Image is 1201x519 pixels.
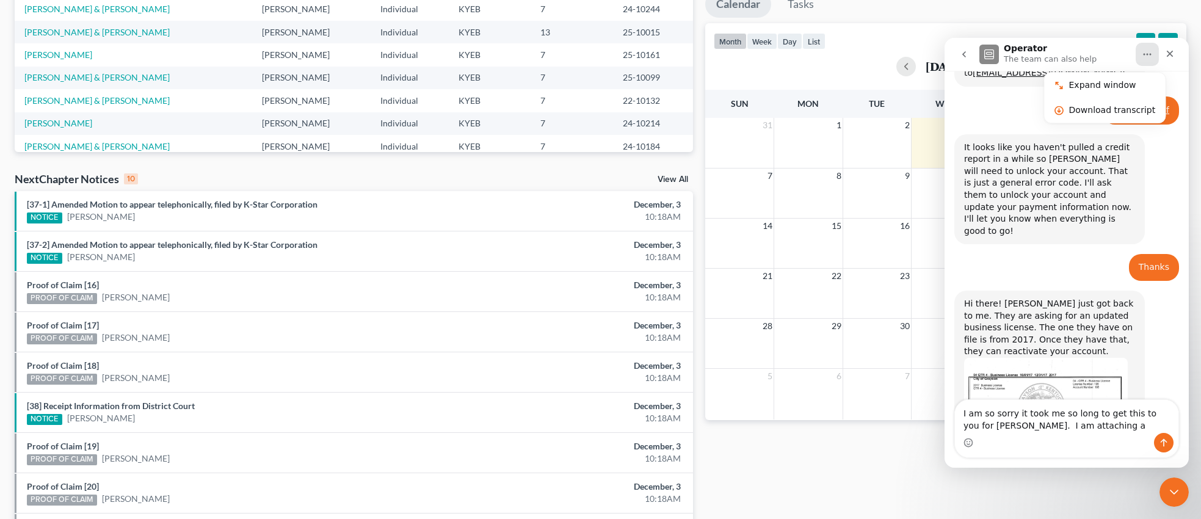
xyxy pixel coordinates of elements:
[531,67,614,89] td: 7
[252,43,371,66] td: [PERSON_NAME]
[658,175,688,184] a: View All
[531,135,614,158] td: 7
[531,21,614,43] td: 13
[124,173,138,184] div: 10
[471,493,681,505] div: 10:18AM
[252,112,371,135] td: [PERSON_NAME]
[899,269,911,283] span: 23
[471,440,681,452] div: December, 3
[24,72,170,82] a: [PERSON_NAME] & [PERSON_NAME]
[27,414,62,425] div: NOTICE
[935,98,956,109] span: Wed
[869,98,885,109] span: Tue
[766,369,774,383] span: 5
[945,38,1189,468] iframe: Intercom live chat
[371,43,449,66] td: Individual
[24,141,170,151] a: [PERSON_NAME] & [PERSON_NAME]
[27,333,97,344] div: PROOF OF CLAIM
[27,239,317,250] a: [37-2] Amended Motion to appear telephonically, filed by K-Star Corporation
[102,372,170,384] a: [PERSON_NAME]
[252,89,371,112] td: [PERSON_NAME]
[899,319,911,333] span: 30
[102,332,170,344] a: [PERSON_NAME]
[67,412,135,424] a: [PERSON_NAME]
[471,251,681,263] div: 10:18AM
[766,169,774,183] span: 7
[802,33,825,49] button: list
[371,89,449,112] td: Individual
[10,253,234,435] div: Lindsey says…
[27,401,195,411] a: [38] Receipt Information from District Court
[471,372,681,384] div: 10:18AM
[471,332,681,344] div: 10:18AM
[471,279,681,291] div: December, 3
[471,400,681,412] div: December, 3
[102,291,170,303] a: [PERSON_NAME]
[613,135,693,158] td: 24-10184
[747,33,777,49] button: week
[252,67,371,89] td: [PERSON_NAME]
[471,452,681,465] div: 10:18AM
[102,493,170,505] a: [PERSON_NAME]
[27,320,99,330] a: Proof of Claim [17]
[761,219,774,233] span: 14
[613,21,693,43] td: 25-10015
[27,360,99,371] a: Proof of Claim [18]
[613,89,693,112] td: 22-10132
[471,412,681,424] div: 10:18AM
[27,212,62,223] div: NOTICE
[449,135,530,158] td: KYEB
[27,481,99,492] a: Proof of Claim [20]
[10,362,234,395] textarea: Message…
[835,118,843,132] span: 1
[761,269,774,283] span: 21
[613,67,693,89] td: 25-10099
[830,269,843,283] span: 22
[471,198,681,211] div: December, 3
[731,98,749,109] span: Sun
[449,43,530,66] td: KYEB
[15,172,138,186] div: NextChapter Notices
[714,33,747,49] button: month
[27,374,97,385] div: PROOF OF CLAIM
[835,169,843,183] span: 8
[27,293,97,304] div: PROOF OF CLAIM
[761,319,774,333] span: 28
[471,360,681,372] div: December, 3
[27,454,97,465] div: PROOF OF CLAIM
[24,95,170,106] a: [PERSON_NAME] & [PERSON_NAME]
[24,118,92,128] a: [PERSON_NAME]
[20,260,190,320] div: Hi there! [PERSON_NAME] just got back to me. They are asking for an updated business license. The...
[371,135,449,158] td: Individual
[835,369,843,383] span: 6
[252,21,371,43] td: [PERSON_NAME]
[471,319,681,332] div: December, 3
[761,118,774,132] span: 31
[24,4,170,14] a: [PERSON_NAME] & [PERSON_NAME]
[531,43,614,66] td: 7
[449,67,530,89] td: KYEB
[24,49,92,60] a: [PERSON_NAME]
[531,89,614,112] td: 7
[830,319,843,333] span: 29
[252,135,371,158] td: [PERSON_NAME]
[904,169,911,183] span: 9
[27,495,97,506] div: PROOF OF CLAIM
[27,199,317,209] a: [37-1] Amended Motion to appear telephonically, filed by K-Star Corporation
[904,118,911,132] span: 2
[613,112,693,135] td: 24-10214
